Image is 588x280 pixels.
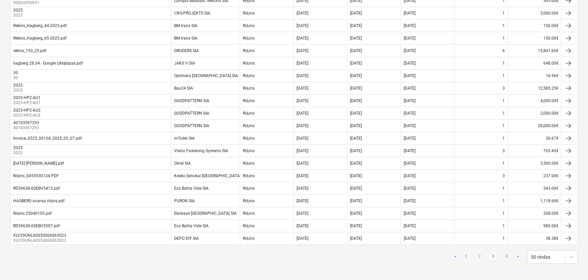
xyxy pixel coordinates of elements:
[243,48,254,53] div: Rēķins
[13,145,23,150] div: 2025
[297,86,308,91] div: [DATE]
[503,86,505,91] div: 3
[503,161,505,166] div: 1
[350,148,362,153] div: [DATE]
[243,236,254,241] div: Rēķins
[404,123,416,128] div: [DATE]
[350,11,362,16] div: [DATE]
[297,23,308,28] div: [DATE]
[508,195,561,206] div: 1,118.60€
[404,23,416,28] div: [DATE]
[13,95,41,100] div: 2025-HP2-AU1
[243,136,254,141] div: Rēķins
[243,98,254,103] div: Rēķins
[243,73,254,78] div: Rēķins
[350,224,362,228] div: [DATE]
[404,211,416,216] div: [DATE]
[243,161,254,166] div: Rēķins
[243,224,254,229] div: Rēķins
[243,173,254,179] div: Rēķins
[243,61,254,66] div: Rēķins
[13,161,64,166] div: [DATE] [PERSON_NAME].pdf
[297,61,308,66] div: [DATE]
[508,58,561,69] div: 648.00€
[13,136,82,141] div: Invoice_0525_00104_2025_05_07.pdf
[174,61,195,66] div: JAKS V SIA
[243,36,254,41] div: Rēķins
[13,36,67,41] div: Rekins_Hagberg_65-2025.pdf
[13,70,18,75] div: 30
[508,145,561,156] div: 765.45€
[13,211,52,216] div: Rēķins 25040105.pdf
[404,199,416,203] div: [DATE]
[350,199,362,203] div: [DATE]
[503,111,505,116] div: 1
[503,23,505,28] div: 1
[13,100,42,106] p: 2025-HP2-AU1
[404,36,416,41] div: [DATE]
[508,70,561,81] div: 16.96€
[514,253,522,261] a: Next page
[13,88,24,93] p: 2025
[243,86,254,91] div: Rēķins
[297,98,308,103] div: [DATE]
[297,111,308,116] div: [DATE]
[508,183,561,194] div: 543.00€
[13,120,39,125] div: 40103597293
[503,173,505,178] div: 3
[503,73,505,78] div: 1
[404,111,416,116] div: [DATE]
[243,199,254,204] div: Rēķins
[174,36,197,41] div: BM trans SIA
[350,61,362,66] div: [DATE]
[508,208,561,219] div: 208.00€
[503,199,505,203] div: 1
[297,136,308,141] div: [DATE]
[297,148,308,153] div: [DATE]
[404,61,416,66] div: [DATE]
[174,111,209,116] div: GOODPATTERN SIA
[503,148,505,153] div: 3
[297,36,308,41] div: [DATE]
[297,236,308,241] div: [DATE]
[13,173,59,179] div: Rēķins_0455930134.PDF
[297,199,308,203] div: [DATE]
[13,113,42,118] p: 2025-HP2-AU2
[404,186,416,191] div: [DATE]
[508,170,561,181] div: 237.00€
[508,108,561,119] div: 2,000.00€
[503,61,505,66] div: 1
[503,136,505,141] div: 1
[404,224,416,228] div: [DATE]
[13,199,65,204] div: HAGBERG avansa rēķins.pdf
[350,173,362,178] div: [DATE]
[404,148,416,153] div: [DATE]
[503,236,505,241] div: 1
[503,253,511,261] a: Page 4
[243,123,254,129] div: Rēķins
[508,158,561,169] div: 3,500.00€
[350,123,362,128] div: [DATE]
[243,111,254,116] div: Rēķins
[174,224,209,228] div: Eco Baltia Vide SIA
[350,48,362,53] div: [DATE]
[404,86,416,91] div: [DATE]
[350,236,362,241] div: [DATE]
[297,211,308,216] div: [DATE]
[297,73,308,78] div: [DATE]
[174,48,199,53] div: GRUDERS SIA
[350,186,362,191] div: [DATE]
[508,33,561,44] div: 150.00€
[297,173,308,178] div: [DATE]
[404,11,416,16] div: [DATE]
[508,133,561,144] div: 30.67€
[13,75,19,81] p: 30
[404,73,416,78] div: [DATE]
[243,211,254,216] div: Rēķins
[174,11,210,16] div: ŪKS-PROJEKTS SIA
[350,111,362,116] div: [DATE]
[13,83,23,88] div: 2025
[404,161,416,166] div: [DATE]
[508,45,561,56] div: 15,841.60€
[451,253,460,261] a: Previous page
